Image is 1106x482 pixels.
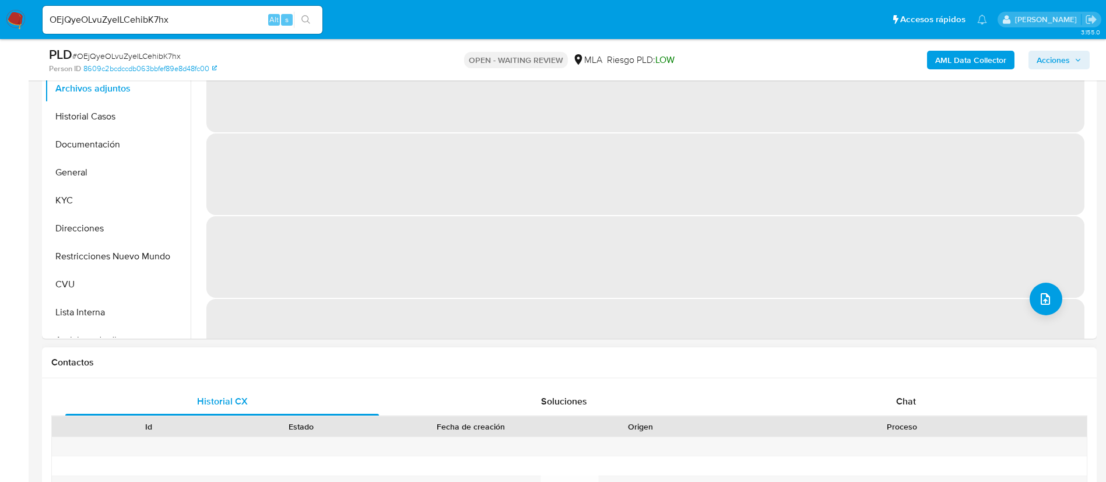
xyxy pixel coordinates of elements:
[927,51,1014,69] button: AML Data Collector
[896,395,916,408] span: Chat
[725,421,1079,432] div: Proceso
[294,12,318,28] button: search-icon
[573,54,602,66] div: MLA
[197,395,248,408] span: Historial CX
[49,45,72,64] b: PLD
[1085,13,1097,26] a: Salir
[977,15,987,24] a: Notificaciones
[655,53,675,66] span: LOW
[1037,51,1070,69] span: Acciones
[43,12,322,27] input: Buscar usuario o caso...
[900,13,965,26] span: Accesos rápidos
[72,50,181,62] span: # OEjQyeOLvuZyeILCehibK7hx
[1015,14,1081,25] p: micaela.pliatskas@mercadolibre.com
[1028,51,1090,69] button: Acciones
[45,75,191,103] button: Archivos adjuntos
[573,421,709,432] div: Origen
[45,326,191,354] button: Anticipos de dinero
[464,52,568,68] p: OPEN - WAITING REVIEW
[935,51,1006,69] b: AML Data Collector
[206,51,1084,132] span: ‌
[45,214,191,242] button: Direcciones
[80,421,217,432] div: Id
[541,395,587,408] span: Soluciones
[45,270,191,298] button: CVU
[285,14,289,25] span: s
[45,242,191,270] button: Restricciones Nuevo Mundo
[45,298,191,326] button: Lista Interna
[45,103,191,131] button: Historial Casos
[45,187,191,214] button: KYC
[206,299,1084,381] span: ‌
[45,131,191,159] button: Documentación
[233,421,370,432] div: Estado
[45,159,191,187] button: General
[269,14,279,25] span: Alt
[1081,27,1100,37] span: 3.155.0
[51,357,1087,368] h1: Contactos
[49,64,81,74] b: Person ID
[386,421,556,432] div: Fecha de creación
[607,54,675,66] span: Riesgo PLD:
[1030,283,1062,315] button: upload-file
[206,216,1084,298] span: ‌
[206,133,1084,215] span: ‌
[83,64,217,74] a: 8609c2bcdccdb063bbfef89e8d48fc00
